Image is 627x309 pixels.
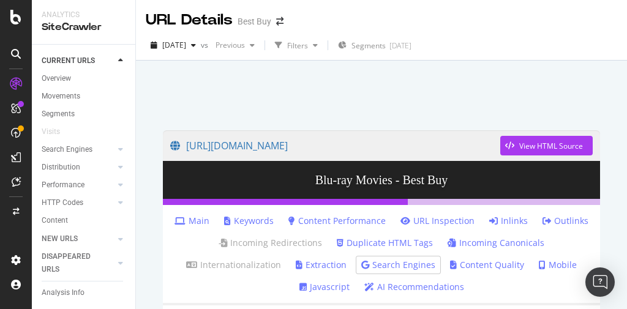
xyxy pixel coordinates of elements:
[450,259,524,271] a: Content Quality
[42,54,115,67] a: CURRENT URLS
[42,196,115,209] a: HTTP Codes
[42,233,78,245] div: NEW URLS
[42,161,115,174] a: Distribution
[400,215,475,227] a: URL Inspection
[211,40,245,50] span: Previous
[42,286,127,299] a: Analysis Info
[333,35,416,55] button: Segments[DATE]
[42,72,127,85] a: Overview
[519,141,583,151] div: View HTML Source
[42,179,115,192] a: Performance
[42,214,127,227] a: Content
[224,215,274,227] a: Keywords
[211,35,260,55] button: Previous
[42,90,127,103] a: Movements
[42,125,60,138] div: Visits
[543,215,588,227] a: Outlinks
[389,40,411,51] div: [DATE]
[539,259,577,271] a: Mobile
[42,10,126,20] div: Analytics
[585,267,615,297] div: Open Intercom Messenger
[364,281,464,293] a: AI Recommendations
[42,108,127,121] a: Segments
[351,40,386,51] span: Segments
[42,286,84,299] div: Analysis Info
[288,215,386,227] a: Content Performance
[270,35,323,55] button: Filters
[42,161,80,174] div: Distribution
[163,161,600,199] h3: Blu-ray Movies - Best Buy
[42,54,95,67] div: CURRENT URLS
[42,250,103,276] div: DISAPPEARED URLS
[489,215,528,227] a: Inlinks
[42,90,80,103] div: Movements
[42,125,72,138] a: Visits
[337,237,433,249] a: Duplicate HTML Tags
[146,35,201,55] button: [DATE]
[186,259,281,271] a: Internationalization
[146,10,233,31] div: URL Details
[162,40,186,50] span: 2025 Sep. 2nd
[42,250,115,276] a: DISAPPEARED URLS
[170,130,500,161] a: [URL][DOMAIN_NAME]
[42,143,92,156] div: Search Engines
[175,215,209,227] a: Main
[201,40,211,50] span: vs
[361,259,435,271] a: Search Engines
[500,136,593,155] button: View HTML Source
[42,233,115,245] a: NEW URLS
[42,196,83,209] div: HTTP Codes
[42,214,68,227] div: Content
[42,179,84,192] div: Performance
[276,17,283,26] div: arrow-right-arrow-left
[42,72,71,85] div: Overview
[42,143,115,156] a: Search Engines
[448,237,544,249] a: Incoming Canonicals
[219,237,322,249] a: Incoming Redirections
[287,40,308,51] div: Filters
[42,20,126,34] div: SiteCrawler
[42,108,75,121] div: Segments
[296,259,347,271] a: Extraction
[238,15,271,28] div: Best Buy
[299,281,350,293] a: Javascript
